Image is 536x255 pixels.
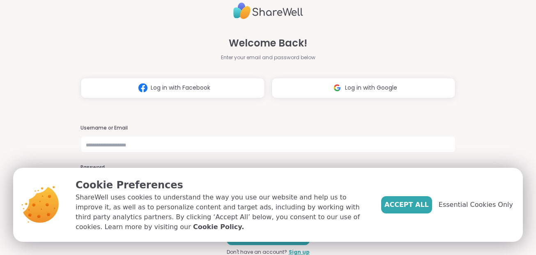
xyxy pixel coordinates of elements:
[381,196,432,213] button: Accept All
[81,164,456,171] h3: Password
[229,36,307,51] span: Welcome Back!
[135,80,151,95] img: ShareWell Logomark
[81,78,265,98] button: Log in with Facebook
[384,200,429,210] span: Accept All
[271,78,456,98] button: Log in with Google
[221,54,315,61] span: Enter your email and password below
[439,200,513,210] span: Essential Cookies Only
[81,125,456,132] h3: Username or Email
[151,83,210,92] span: Log in with Facebook
[193,222,244,232] a: Cookie Policy.
[345,83,397,92] span: Log in with Google
[329,80,345,95] img: ShareWell Logomark
[76,178,368,192] p: Cookie Preferences
[76,192,368,232] p: ShareWell uses cookies to understand the way you use our website and help us to improve it, as we...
